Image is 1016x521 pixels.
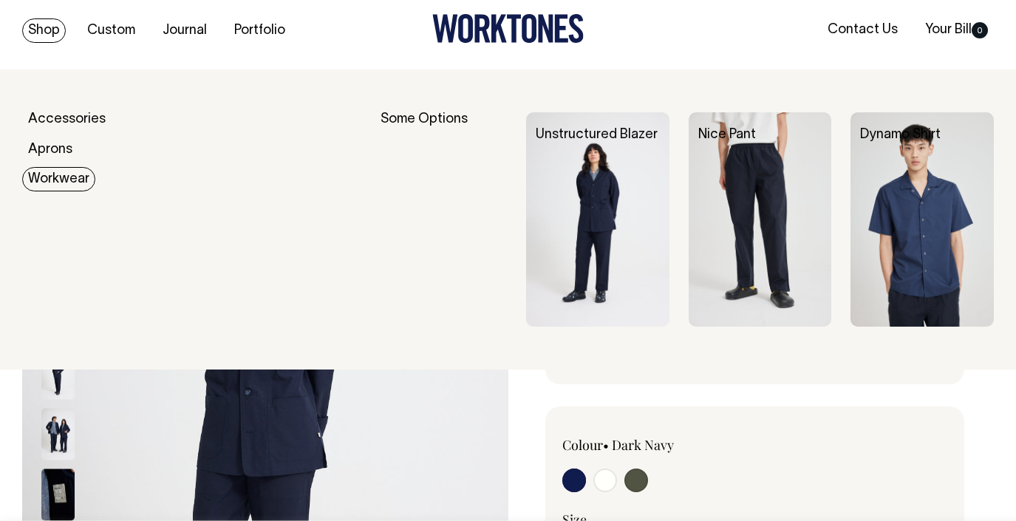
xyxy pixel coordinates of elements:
[612,436,674,454] label: Dark Navy
[562,436,717,454] div: Colour
[41,469,75,520] img: dark-navy
[81,18,141,43] a: Custom
[381,112,507,327] div: Some Options
[822,18,904,42] a: Contact Us
[41,408,75,460] img: dark-navy
[22,137,78,162] a: Aprons
[603,436,609,454] span: •
[22,107,112,132] a: Accessories
[536,129,658,141] a: Unstructured Blazer
[22,167,95,191] a: Workwear
[698,129,756,141] a: Nice Pant
[228,18,291,43] a: Portfolio
[919,18,994,42] a: Your Bill0
[972,22,988,38] span: 0
[850,112,994,327] img: Dynamo Shirt
[157,18,213,43] a: Journal
[860,129,941,141] a: Dynamo Shirt
[526,112,669,327] img: Unstructured Blazer
[41,347,75,399] img: dark-navy
[689,112,832,327] img: Nice Pant
[22,18,66,43] a: Shop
